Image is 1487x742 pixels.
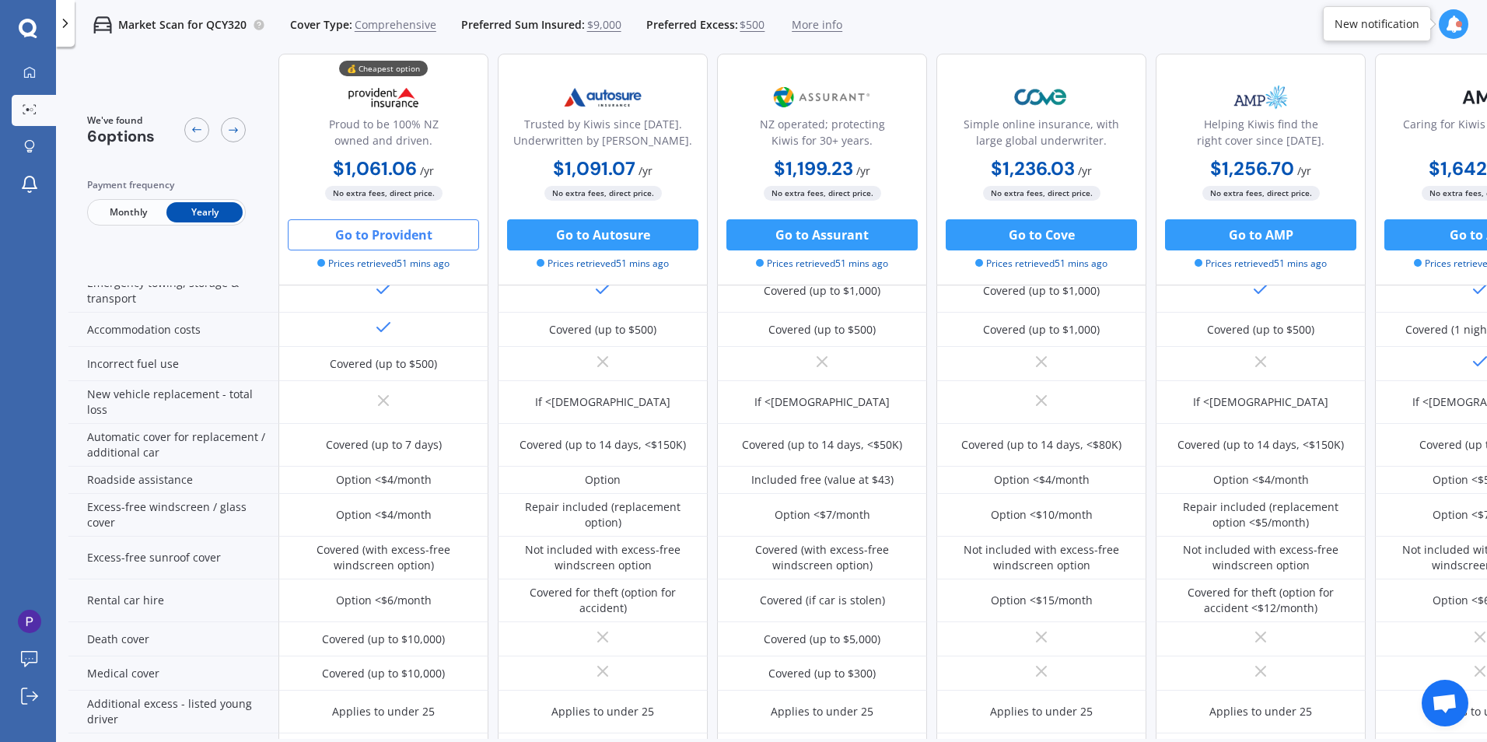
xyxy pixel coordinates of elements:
[551,78,654,117] img: Autosure.webp
[68,579,278,622] div: Rental car hire
[946,219,1137,250] button: Go to Cove
[1193,394,1328,410] div: If <[DEMOGRAPHIC_DATA]
[336,507,432,523] div: Option <$4/month
[1210,156,1294,180] b: $1,256.70
[68,381,278,424] div: New vehicle replacement - total loss
[288,219,479,250] button: Go to Provident
[68,347,278,381] div: Incorrect fuel use
[1209,704,1312,719] div: Applies to under 25
[166,202,243,222] span: Yearly
[991,593,1093,608] div: Option <$15/month
[961,437,1121,453] div: Covered (up to 14 days, <$80K)
[537,257,669,271] span: Prices retrieved 51 mins ago
[751,472,894,488] div: Included free (value at $43)
[1177,437,1344,453] div: Covered (up to 14 days, <$150K)
[68,424,278,467] div: Automatic cover for replacement / additional car
[1165,219,1356,250] button: Go to AMP
[325,186,443,201] span: No extra fees, direct price.
[290,17,352,33] span: Cover Type:
[93,16,112,34] img: car.f15378c7a67c060ca3f3.svg
[317,257,450,271] span: Prices retrieved 51 mins ago
[332,78,435,117] img: Provident.png
[87,177,246,193] div: Payment frequency
[68,656,278,691] div: Medical cover
[544,186,662,201] span: No extra fees, direct price.
[983,322,1100,338] div: Covered (up to $1,000)
[68,691,278,733] div: Additional excess - listed young driver
[292,116,475,155] div: Proud to be 100% NZ owned and driven.
[68,622,278,656] div: Death cover
[1078,163,1092,178] span: / yr
[994,472,1090,488] div: Option <$4/month
[856,163,870,178] span: / yr
[990,78,1093,117] img: Cove.webp
[509,542,696,573] div: Not included with excess-free windscreen option
[754,394,890,410] div: If <[DEMOGRAPHIC_DATA]
[730,116,914,155] div: NZ operated; protecting Kiwis for 30+ years.
[1207,322,1314,338] div: Covered (up to $500)
[991,507,1093,523] div: Option <$10/month
[764,632,880,647] div: Covered (up to $5,000)
[774,156,853,180] b: $1,199.23
[1209,78,1312,117] img: AMP.webp
[535,394,670,410] div: If <[DEMOGRAPHIC_DATA]
[553,156,635,180] b: $1,091.07
[1202,186,1320,201] span: No extra fees, direct price.
[1297,163,1311,178] span: / yr
[339,61,428,76] div: 💰 Cheapest option
[1167,585,1354,616] div: Covered for theft (option for accident <$12/month)
[326,437,442,453] div: Covered (up to 7 days)
[333,156,417,180] b: $1,061.06
[729,542,915,573] div: Covered (with excess-free windscreen option)
[983,186,1100,201] span: No extra fees, direct price.
[775,507,870,523] div: Option <$7/month
[764,283,880,299] div: Covered (up to $1,000)
[764,186,881,201] span: No extra fees, direct price.
[549,322,656,338] div: Covered (up to $500)
[420,163,434,178] span: / yr
[742,437,902,453] div: Covered (up to 14 days, <$50K)
[330,356,437,372] div: Covered (up to $500)
[290,542,477,573] div: Covered (with excess-free windscreen option)
[950,116,1133,155] div: Simple online insurance, with large global underwriter.
[1422,680,1468,726] a: Open chat
[740,17,764,33] span: $500
[336,472,432,488] div: Option <$4/month
[771,78,873,117] img: Assurant.png
[990,704,1093,719] div: Applies to under 25
[87,126,155,146] span: 6 options
[1167,499,1354,530] div: Repair included (replacement option <$5/month)
[975,257,1107,271] span: Prices retrieved 51 mins ago
[509,499,696,530] div: Repair included (replacement option)
[68,467,278,494] div: Roadside assistance
[551,704,654,719] div: Applies to under 25
[1169,116,1352,155] div: Helping Kiwis find the right cover since [DATE].
[322,666,445,681] div: Covered (up to $10,000)
[332,704,435,719] div: Applies to under 25
[336,593,432,608] div: Option <$6/month
[68,270,278,313] div: Emergency towing, storage & transport
[587,17,621,33] span: $9,000
[1213,472,1309,488] div: Option <$4/month
[68,537,278,579] div: Excess-free sunroof cover
[87,114,155,128] span: We've found
[509,585,696,616] div: Covered for theft (option for accident)
[768,322,876,338] div: Covered (up to $500)
[639,163,653,178] span: / yr
[68,494,278,537] div: Excess-free windscreen / glass cover
[726,219,918,250] button: Go to Assurant
[760,593,885,608] div: Covered (if car is stolen)
[756,257,888,271] span: Prices retrieved 51 mins ago
[322,632,445,647] div: Covered (up to $10,000)
[461,17,585,33] span: Preferred Sum Insured:
[948,542,1135,573] div: Not included with excess-free windscreen option
[771,704,873,719] div: Applies to under 25
[1167,542,1354,573] div: Not included with excess-free windscreen option
[768,666,876,681] div: Covered (up to $300)
[18,610,41,633] img: ACg8ocI82VbMzKQ7AJrnbTjfeqqi-Zx_zTmnfxPTDtr0K1-6-vrGnA=s96-c
[118,17,247,33] p: Market Scan for QCY320
[983,283,1100,299] div: Covered (up to $1,000)
[68,313,278,347] div: Accommodation costs
[507,219,698,250] button: Go to Autosure
[520,437,686,453] div: Covered (up to 14 days, <$150K)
